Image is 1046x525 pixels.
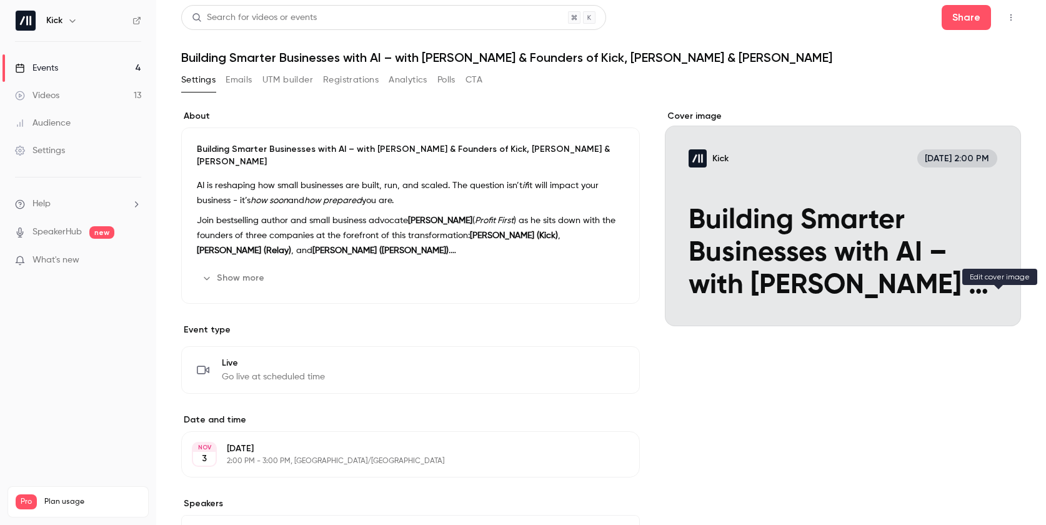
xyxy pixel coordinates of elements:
[16,11,36,31] img: Kick
[227,442,574,455] p: [DATE]
[470,231,558,240] strong: [PERSON_NAME] (Kick)
[466,70,482,90] button: CTA
[665,110,1022,326] section: Cover image
[312,246,449,255] strong: [PERSON_NAME] ([PERSON_NAME])
[15,144,65,157] div: Settings
[475,216,514,225] em: Profit First
[202,452,207,465] p: 3
[408,216,472,225] strong: [PERSON_NAME]
[222,357,325,369] span: Live
[181,110,640,122] label: About
[437,70,456,90] button: Polls
[193,443,216,452] div: NOV
[46,14,62,27] h6: Kick
[181,414,640,426] label: Date and time
[192,11,317,24] div: Search for videos or events
[942,5,991,30] button: Share
[251,196,288,205] em: how soon
[181,497,640,510] label: Speakers
[197,213,624,258] p: Join bestselling author and small business advocate ( ) as he sits down with the founders of thre...
[197,178,624,208] p: AI is reshaping how small businesses are built, run, and scaled. The question isn’t it will impac...
[32,197,51,211] span: Help
[126,255,141,266] iframe: Noticeable Trigger
[222,371,325,383] span: Go live at scheduled time
[389,70,427,90] button: Analytics
[522,181,527,190] em: if
[44,497,141,507] span: Plan usage
[665,110,1022,122] label: Cover image
[197,246,291,255] strong: [PERSON_NAME] (Relay)
[323,70,379,90] button: Registrations
[226,70,252,90] button: Emails
[181,70,216,90] button: Settings
[32,226,82,239] a: SpeakerHub
[304,196,362,205] em: how prepared
[15,89,59,102] div: Videos
[89,226,114,239] span: new
[15,197,141,211] li: help-dropdown-opener
[197,268,272,288] button: Show more
[15,62,58,74] div: Events
[181,50,1021,65] h1: Building Smarter Businesses with AI – with [PERSON_NAME] & Founders of Kick, [PERSON_NAME] & [PER...
[16,494,37,509] span: Pro
[197,143,624,168] p: Building Smarter Businesses with AI – with [PERSON_NAME] & Founders of Kick, [PERSON_NAME] & [PER...
[181,324,640,336] p: Event type
[32,254,79,267] span: What's new
[262,70,313,90] button: UTM builder
[15,117,71,129] div: Audience
[227,456,574,466] p: 2:00 PM - 3:00 PM, [GEOGRAPHIC_DATA]/[GEOGRAPHIC_DATA]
